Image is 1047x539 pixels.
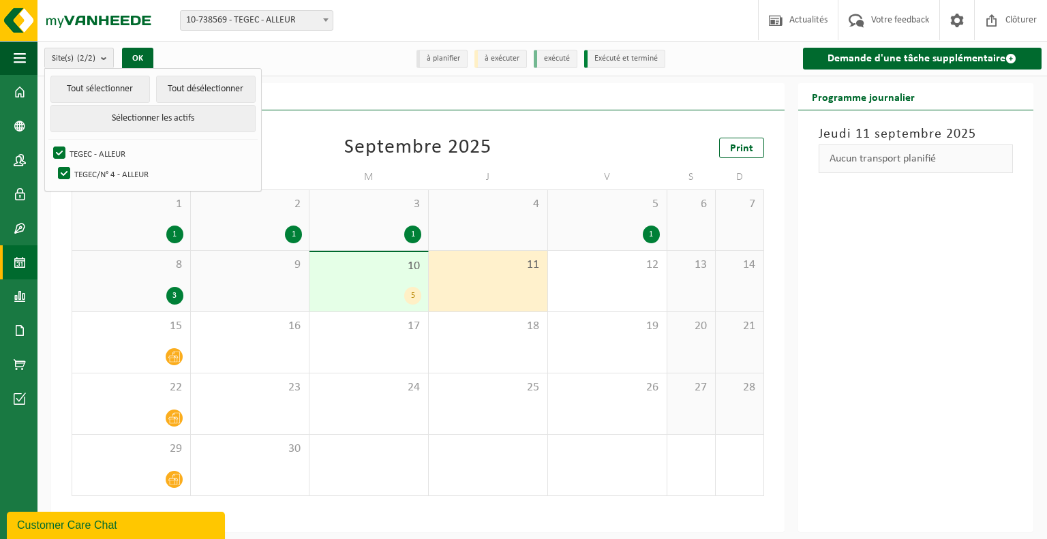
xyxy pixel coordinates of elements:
span: 24 [316,380,421,395]
iframe: chat widget [7,509,228,539]
div: 5 [404,287,421,305]
div: Septembre 2025 [344,138,491,158]
span: 1 [79,197,183,212]
span: 20 [674,319,708,334]
span: 2 [198,197,303,212]
span: 26 [555,380,660,395]
span: 28 [723,380,757,395]
td: J [429,165,548,189]
td: V [548,165,667,189]
span: 10 [316,259,421,274]
td: S [667,165,716,189]
span: 18 [436,319,541,334]
li: à planifier [416,50,468,68]
span: 7 [723,197,757,212]
div: 1 [285,226,302,243]
span: 25 [436,380,541,395]
div: 1 [166,226,183,243]
span: 19 [555,319,660,334]
button: Tout désélectionner [156,76,256,103]
span: 15 [79,319,183,334]
span: 16 [198,319,303,334]
button: Site(s)(2/2) [44,48,114,68]
div: 3 [166,287,183,305]
td: D [716,165,764,189]
span: 6 [674,197,708,212]
button: Sélectionner les actifs [50,105,256,132]
li: Exécuté et terminé [584,50,665,68]
span: 21 [723,319,757,334]
span: 10-738569 - TEGEC - ALLEUR [181,11,333,30]
span: 4 [436,197,541,212]
span: 5 [555,197,660,212]
div: 1 [404,226,421,243]
li: exécuté [534,50,577,68]
div: Aucun transport planifié [819,144,1013,173]
span: 12 [555,258,660,273]
div: 1 [643,226,660,243]
label: TEGEC - ALLEUR [50,143,256,164]
span: 9 [198,258,303,273]
span: 22 [79,380,183,395]
span: 10-738569 - TEGEC - ALLEUR [180,10,333,31]
span: 27 [674,380,708,395]
label: TEGEC/N° 4 - ALLEUR [55,164,256,184]
span: 3 [316,197,421,212]
button: Tout sélectionner [50,76,150,103]
span: 13 [674,258,708,273]
span: Print [730,143,753,154]
span: 11 [436,258,541,273]
span: 23 [198,380,303,395]
span: 14 [723,258,757,273]
a: Demande d'une tâche supplémentaire [803,48,1042,70]
count: (2/2) [77,54,95,63]
h2: Programme journalier [798,83,928,110]
button: OK [122,48,153,70]
span: 30 [198,442,303,457]
h3: Jeudi 11 septembre 2025 [819,124,1013,144]
span: 8 [79,258,183,273]
li: à exécuter [474,50,527,68]
span: Site(s) [52,48,95,69]
span: 17 [316,319,421,334]
td: M [309,165,429,189]
a: Print [719,138,764,158]
span: 29 [79,442,183,457]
